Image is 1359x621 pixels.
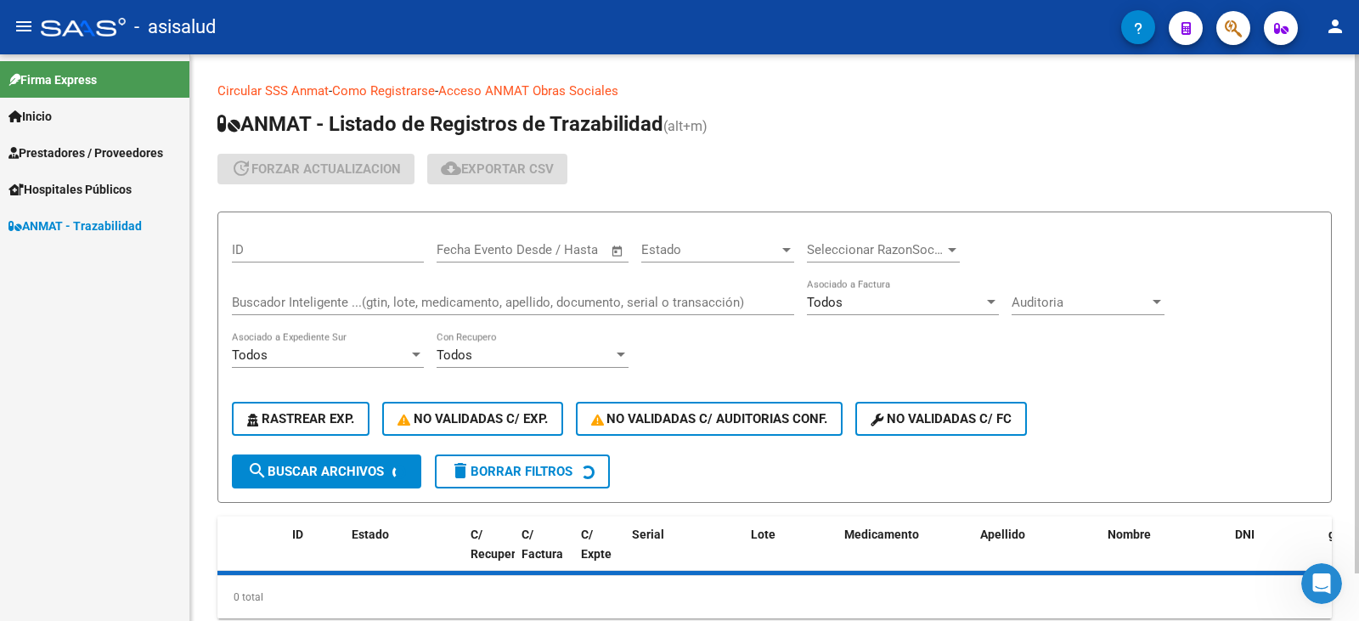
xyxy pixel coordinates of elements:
[521,242,603,257] input: Fecha fin
[232,454,421,488] button: Buscar Archivos
[382,402,563,436] button: No Validadas c/ Exp.
[8,107,52,126] span: Inicio
[581,528,612,561] span: C/ Expte
[1301,563,1342,604] iframe: Intercom live chat
[574,517,625,591] datatable-header-cell: C/ Expte
[232,402,369,436] button: Rastrear Exp.
[1235,528,1255,541] span: DNI
[217,82,1332,100] p: - -
[450,464,572,479] span: Borrar Filtros
[398,411,548,426] span: No Validadas c/ Exp.
[438,83,618,99] a: Acceso ANMAT Obras Sociales
[871,411,1012,426] span: No validadas c/ FC
[247,411,354,426] span: Rastrear Exp.
[522,528,563,561] span: C/ Factura
[855,402,1027,436] button: No validadas c/ FC
[751,528,775,541] span: Lote
[332,83,435,99] a: Como Registrarse
[232,347,268,363] span: Todos
[14,16,34,37] mat-icon: menu
[625,517,744,591] datatable-header-cell: Serial
[1108,528,1151,541] span: Nombre
[437,347,472,363] span: Todos
[285,517,345,591] datatable-header-cell: ID
[807,295,843,310] span: Todos
[807,242,945,257] span: Seleccionar RazonSocial
[8,217,142,235] span: ANMAT - Trazabilidad
[471,528,522,561] span: C/ Recupero
[464,517,515,591] datatable-header-cell: C/ Recupero
[231,161,401,177] span: forzar actualizacion
[980,528,1025,541] span: Apellido
[435,454,610,488] button: Borrar Filtros
[744,517,837,591] datatable-header-cell: Lote
[292,528,303,541] span: ID
[973,517,1101,591] datatable-header-cell: Apellido
[1328,528,1350,541] span: gtin
[134,8,216,46] span: - asisalud
[352,528,389,541] span: Estado
[641,242,779,257] span: Estado
[217,83,329,99] a: Circular SSS Anmat
[591,411,828,426] span: No Validadas c/ Auditorias Conf.
[1228,517,1322,591] datatable-header-cell: DNI
[345,517,464,591] datatable-header-cell: Estado
[247,464,384,479] span: Buscar Archivos
[632,528,664,541] span: Serial
[231,158,251,178] mat-icon: update
[450,460,471,481] mat-icon: delete
[247,460,268,481] mat-icon: search
[1101,517,1228,591] datatable-header-cell: Nombre
[8,144,163,162] span: Prestadores / Proveedores
[8,180,132,199] span: Hospitales Públicos
[663,118,708,134] span: (alt+m)
[217,112,663,136] span: ANMAT - Listado de Registros de Trazabilidad
[618,83,777,99] a: Documentacion trazabilidad
[8,71,97,89] span: Firma Express
[437,242,505,257] input: Fecha inicio
[441,158,461,178] mat-icon: cloud_download
[608,241,628,261] button: Open calendar
[427,154,567,184] button: Exportar CSV
[837,517,973,591] datatable-header-cell: Medicamento
[1012,295,1149,310] span: Auditoria
[1325,16,1345,37] mat-icon: person
[515,517,574,591] datatable-header-cell: C/ Factura
[217,154,414,184] button: forzar actualizacion
[576,402,843,436] button: No Validadas c/ Auditorias Conf.
[844,528,919,541] span: Medicamento
[441,161,554,177] span: Exportar CSV
[217,576,1332,618] div: 0 total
